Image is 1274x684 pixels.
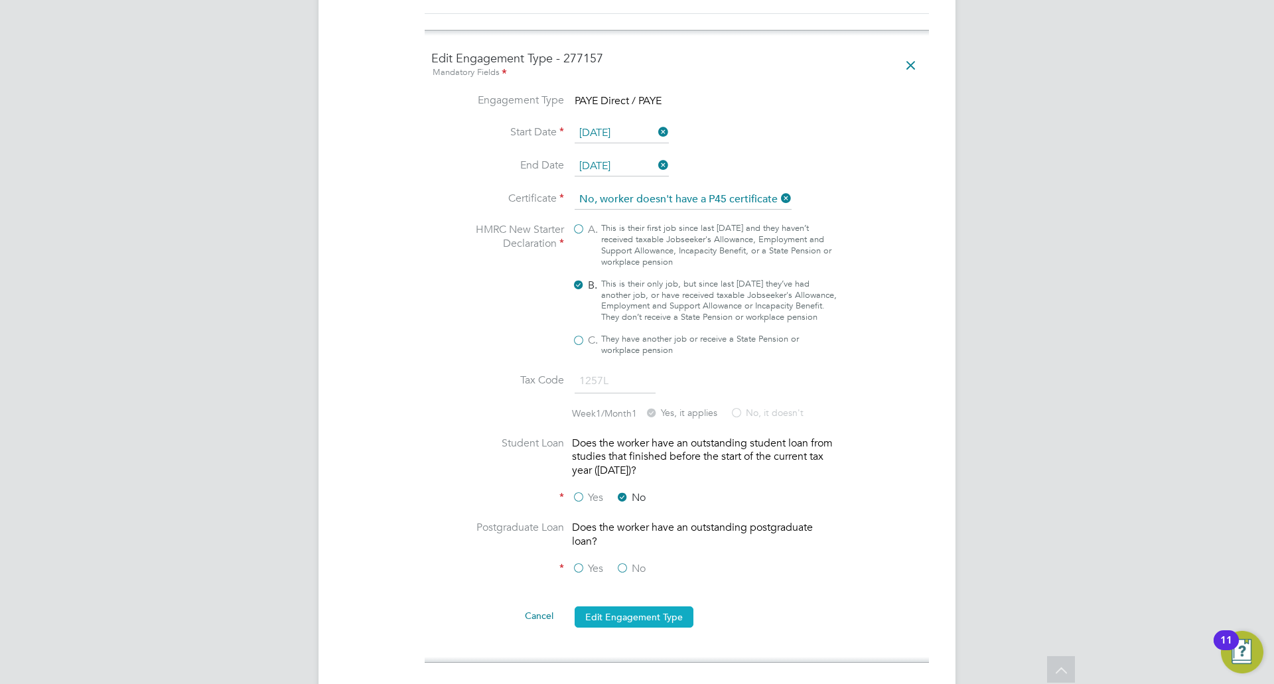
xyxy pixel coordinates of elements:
label: HMRC New Starter Declaration [431,223,564,251]
label: Yes [572,491,603,505]
div: They have another job or receive a State Pension or workplace pension [601,334,837,356]
label: Yes, it applies [645,407,717,421]
label: No [616,491,646,505]
label: Week1/Month1 [572,407,637,419]
input: Select one [575,123,669,143]
div: Does the worker have an outstanding student loan from studies that finished before the start of t... [572,437,837,478]
button: Open Resource Center, 11 new notifications [1221,631,1263,673]
span: C. [588,334,598,348]
label: Engagement Type [431,94,564,107]
label: Yes [572,562,603,576]
h4: Edit Engagement Type - 277157 [431,50,922,80]
div: This is their only job, but since last [DATE] they’ve had another job, or have received taxable J... [601,279,837,324]
label: Certificate [431,192,564,206]
label: No [616,562,646,576]
label: Postgraduate Loan [431,521,564,535]
input: Select one [575,157,669,176]
label: End Date [431,159,564,172]
label: Student Loan [431,437,564,450]
div: 11 [1220,640,1232,657]
label: Start Date [431,125,564,139]
button: Edit Engagement Type [575,606,693,628]
input: Select one [575,190,792,210]
span: A. [588,223,598,237]
div: Mandatory Fields [431,66,922,80]
div: Does the worker have an outstanding postgraduate loan? [572,521,837,549]
div: This is their first job since last [DATE] and they haven’t received taxable Jobseeker's Allowance... [601,223,837,268]
span: B. [588,279,598,293]
label: No, it doesn't [730,407,804,421]
label: Tax Code [431,374,564,387]
button: Cancel [514,605,564,626]
span: PAYE Direct / PAYE [575,94,662,107]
